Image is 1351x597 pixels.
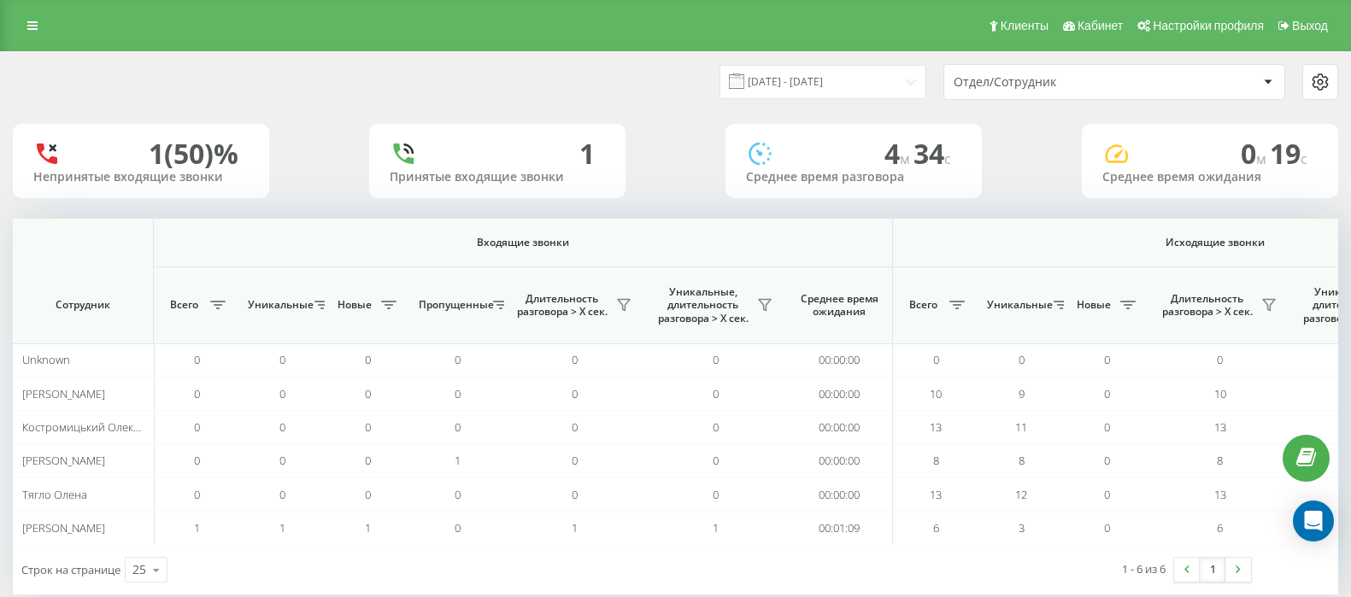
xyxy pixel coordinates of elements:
span: 13 [930,487,942,502]
span: 1 [455,453,461,468]
span: 6 [1217,520,1223,536]
span: 0 [713,386,719,401]
span: 0 [1104,352,1110,367]
span: 10 [930,386,942,401]
span: 8 [1019,453,1025,468]
span: 0 [933,352,939,367]
span: 1 [713,520,719,536]
span: 13 [930,419,942,435]
span: Пропущенные [419,298,488,312]
span: 19 [1270,135,1307,172]
span: 0 [455,386,461,401]
span: 0 [572,352,578,367]
span: 1 [365,520,371,536]
td: 00:00:00 [786,343,893,377]
span: 0 [1104,453,1110,468]
td: 00:00:00 [786,444,893,477]
span: Уникальные, длительность разговора > Х сек. [654,285,752,325]
td: 00:01:09 [786,512,893,545]
span: 0 [1104,487,1110,502]
span: Уникальные [987,298,1048,312]
a: 1 [1200,558,1225,582]
span: 0 [194,352,200,367]
span: 0 [713,453,719,468]
span: Входящие звонки [198,236,848,249]
span: Строк на странице [21,562,120,577]
span: Длительность разговора > Х сек. [513,292,611,319]
span: 0 [713,352,719,367]
span: Настройки профиля [1153,19,1264,32]
span: 0 [365,453,371,468]
td: 00:00:00 [786,377,893,410]
span: [PERSON_NAME] [22,520,105,536]
span: 0 [572,453,578,468]
span: 0 [572,487,578,502]
span: 6 [933,520,939,536]
span: 13 [1214,487,1226,502]
span: Сотрудник [27,298,138,312]
span: 1 [194,520,200,536]
span: 0 [194,487,200,502]
span: 0 [194,453,200,468]
span: 11 [1015,419,1027,435]
span: 8 [933,453,939,468]
span: 0 [713,487,719,502]
span: 0 [572,419,578,435]
span: Кабинет [1078,19,1123,32]
span: 0 [365,386,371,401]
span: 8 [1217,453,1223,468]
div: Непринятые входящие звонки [33,170,249,184]
div: Среднее время ожидания [1102,170,1318,184]
span: м [1256,149,1270,168]
span: 0 [1104,419,1110,435]
span: 0 [365,352,371,367]
div: 1 [579,138,595,170]
div: 1 (50)% [149,138,238,170]
span: 4 [884,135,913,172]
span: Уникальные [248,298,309,312]
div: Принятые входящие звонки [390,170,605,184]
span: 0 [279,386,285,401]
span: 0 [1217,352,1223,367]
span: Выход [1292,19,1328,32]
span: 0 [365,487,371,502]
span: c [944,149,951,168]
span: Всего [162,298,205,312]
span: 12 [1015,487,1027,502]
span: 34 [913,135,951,172]
span: 0 [1241,135,1270,172]
span: 9 [1019,386,1025,401]
span: 0 [713,419,719,435]
span: Длительность разговора > Х сек. [1158,292,1256,319]
div: Open Intercom Messenger [1293,500,1334,541]
span: 0 [1104,386,1110,401]
span: 0 [194,386,200,401]
span: 0 [1019,352,1025,367]
td: 00:00:00 [786,477,893,511]
span: 0 [279,453,285,468]
span: 0 [455,419,461,435]
span: 1 [572,520,578,536]
span: 0 [455,520,461,536]
span: 0 [455,352,461,367]
span: 0 [279,419,285,435]
td: 00:00:00 [786,411,893,444]
span: [PERSON_NAME] [22,453,105,468]
span: c [1301,149,1307,168]
span: [PERSON_NAME] [22,386,105,401]
span: 13 [1214,419,1226,435]
span: Тягло Олена [22,487,87,502]
span: 0 [572,386,578,401]
span: 3 [1019,520,1025,536]
span: Unknown [22,352,70,367]
span: 0 [365,419,371,435]
div: 25 [132,561,146,578]
span: Всего [902,298,944,312]
span: м [900,149,913,168]
span: 0 [455,487,461,502]
span: Клиенты [1001,19,1048,32]
span: 10 [1214,386,1226,401]
span: Новые [333,298,376,312]
span: Костромицький Олександр [22,419,164,435]
span: Новые [1072,298,1115,312]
